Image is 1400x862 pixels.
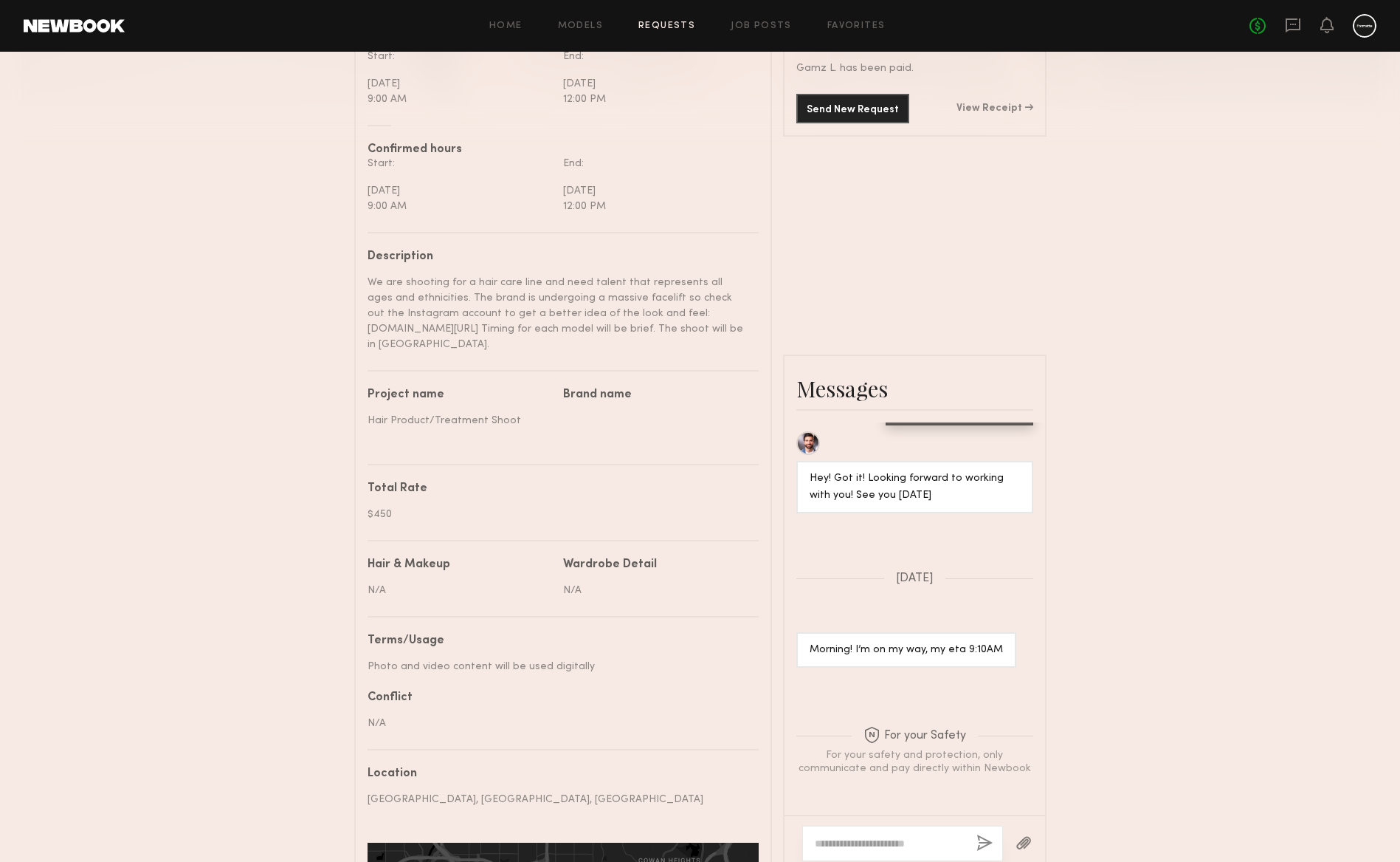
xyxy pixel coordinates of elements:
[863,727,966,745] span: For your Safety
[368,76,552,92] div: [DATE]
[368,792,748,807] div: [GEOGRAPHIC_DATA], [GEOGRAPHIC_DATA], [GEOGRAPHIC_DATA]
[368,183,552,199] div: [DATE]
[563,199,748,214] div: 12:00 PM
[563,389,748,401] div: Brand name
[368,483,748,495] div: Total Rate
[368,156,552,171] div: Start:
[563,156,748,171] div: End:
[827,21,886,31] a: Favorites
[810,642,1003,659] div: Morning! I’m on my way, my eta 9:10AM
[368,92,552,107] div: 9:00 AM
[368,389,552,401] div: Project name
[638,21,695,31] a: Requests
[563,583,748,598] div: N/A
[796,374,1033,403] div: Messages
[956,103,1033,114] a: View Receipt
[368,251,748,263] div: Description
[563,183,748,199] div: [DATE]
[368,659,748,674] div: Photo and video content will be used digitally
[368,199,552,214] div: 9:00 AM
[563,49,748,64] div: End:
[368,559,450,571] div: Hair & Makeup
[368,413,552,428] div: Hair Product/Treatment Shoot
[368,716,748,731] div: N/A
[796,94,909,123] button: Send New Request
[368,635,748,647] div: Terms/Usage
[558,21,603,31] a: Models
[368,49,552,64] div: Start:
[896,572,934,585] span: [DATE]
[563,559,657,571] div: Wardrobe Detail
[810,471,1020,504] div: Hey! Got it! Looking forward to working with you! See you [DATE]
[796,749,1032,776] div: For your safety and protection, only communicate and pay directly within Newbook
[731,21,792,31] a: Job Posts
[563,76,748,92] div: [DATE]
[368,144,759,156] div: Confirmed hours
[368,507,748,522] div: $450
[368,768,748,780] div: Location
[489,21,523,31] a: Home
[563,92,748,107] div: 12:00 PM
[368,275,748,352] div: We are shooting for a hair care line and need talent that represents all ages and ethnicities. Th...
[368,583,552,598] div: N/A
[368,692,748,704] div: Conflict
[796,61,1033,76] div: Gamz L. has been paid.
